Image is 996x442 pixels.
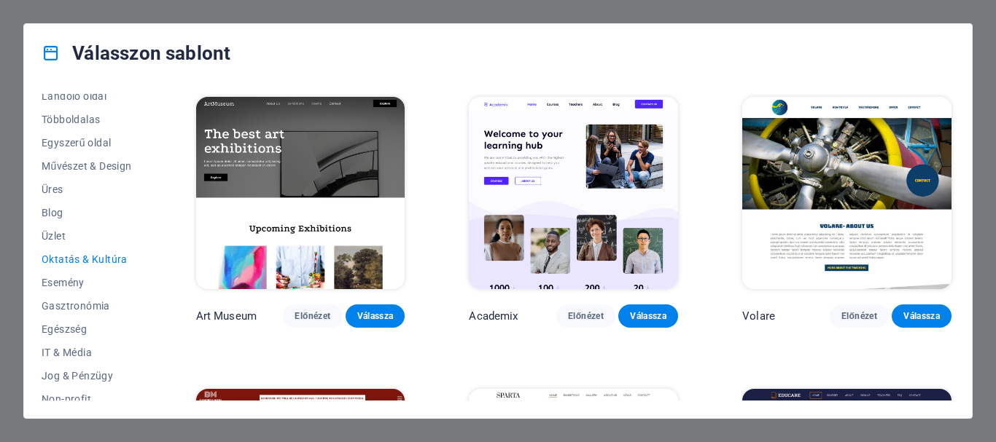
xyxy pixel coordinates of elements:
span: Landoló oldal [42,90,132,102]
button: Művészet & Design [42,154,132,178]
p: Academix [469,309,518,323]
button: Egyszerű oldal [42,131,132,154]
button: Egészség [42,317,132,341]
button: Előnézet [830,304,890,328]
span: IT & Média [42,347,132,358]
button: Blog [42,201,132,224]
span: Üres [42,183,132,195]
span: Non-profit [42,393,132,405]
span: Előnézet [568,310,604,322]
button: Oktatás & Kultúra [42,248,132,271]
span: Művészet & Design [42,160,132,172]
button: Üres [42,178,132,201]
button: Válassza [618,304,678,328]
span: Előnézet [841,310,878,322]
span: Válassza [903,310,940,322]
button: Üzlet [42,224,132,248]
span: Előnézet [295,310,331,322]
p: Art Museum [196,309,257,323]
span: Egyszerű oldal [42,137,132,149]
span: Jog & Pénzügy [42,370,132,382]
button: Előnézet [283,304,343,328]
button: Többoldalas [42,108,132,131]
button: Landoló oldal [42,84,132,108]
button: Válassza [346,304,405,328]
span: Többoldalas [42,114,132,125]
img: Academix [469,97,678,289]
button: Jog & Pénzügy [42,364,132,387]
span: Válassza [357,310,394,322]
span: Gasztronómia [42,300,132,312]
span: Egészség [42,323,132,335]
span: Válassza [630,310,666,322]
button: Non-profit [42,387,132,411]
button: Esemény [42,271,132,294]
button: Válassza [892,304,952,328]
button: IT & Média [42,341,132,364]
span: Oktatás & Kultúra [42,253,132,265]
button: Előnézet [556,304,616,328]
span: Üzlet [42,230,132,242]
img: Art Museum [196,97,405,289]
p: Volare [742,309,775,323]
button: Gasztronómia [42,294,132,317]
img: Volare [742,97,952,289]
span: Blog [42,207,132,218]
h4: Válasszon sablont [42,42,230,65]
span: Esemény [42,277,132,288]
